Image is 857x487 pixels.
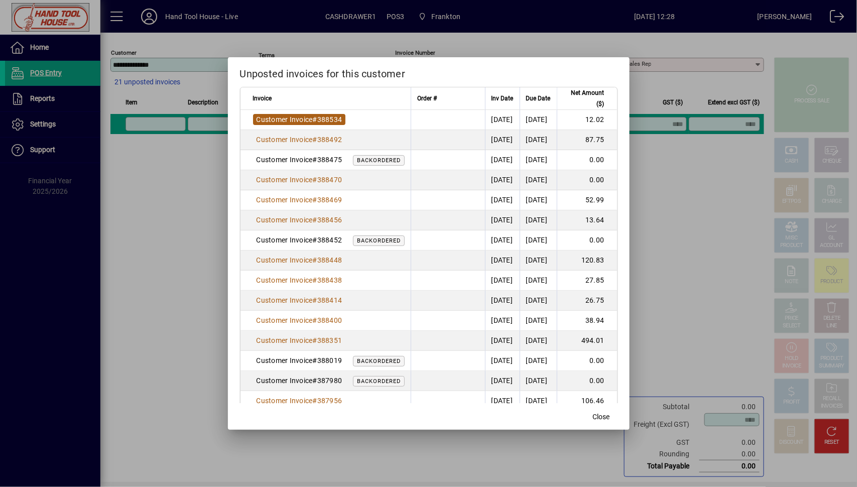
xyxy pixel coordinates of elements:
span: Customer Invoice [257,296,313,304]
span: Inv Date [492,93,514,104]
span: 387956 [317,397,342,405]
a: Customer Invoice#388534 [253,114,346,125]
span: # [313,316,317,324]
span: Customer Invoice [257,276,313,284]
td: 52.99 [557,190,617,210]
span: # [313,136,317,144]
span: Backordered [357,358,401,364]
a: Customer Invoice#388470 [253,174,346,185]
td: 0.00 [557,351,617,371]
td: 0.00 [557,150,617,170]
td: [DATE] [485,150,520,170]
td: [DATE] [485,130,520,150]
span: 388351 [317,336,342,344]
a: Customer Invoice#388448 [253,255,346,266]
span: 388469 [317,196,342,204]
span: Customer Invoice [257,196,313,204]
td: [DATE] [520,351,557,371]
td: 0.00 [557,371,617,391]
a: Customer Invoice#388469 [253,194,346,205]
td: [DATE] [485,210,520,230]
span: 388470 [317,176,342,184]
span: Customer Invoice [257,115,313,124]
td: 106.46 [557,391,617,411]
a: Customer Invoice#388438 [253,275,346,286]
span: # [313,256,317,264]
td: 13.64 [557,210,617,230]
a: Customer Invoice#388414 [253,295,346,306]
span: 388448 [317,256,342,264]
span: 388492 [317,136,342,144]
td: 120.83 [557,251,617,271]
td: [DATE] [485,391,520,411]
span: 388414 [317,296,342,304]
span: 388400 [317,316,342,324]
span: 388534 [317,115,342,124]
td: 12.02 [557,110,617,130]
span: Customer Invoice [257,136,313,144]
td: [DATE] [485,271,520,291]
a: Customer Invoice#388351 [253,335,346,346]
span: Net Amount ($) [563,87,604,109]
span: Customer Invoice [257,216,313,224]
td: [DATE] [520,230,557,251]
td: [DATE] [520,331,557,351]
td: [DATE] [485,331,520,351]
span: Due Date [526,93,551,104]
td: [DATE] [520,251,557,271]
td: [DATE] [485,230,520,251]
td: [DATE] [520,371,557,391]
td: [DATE] [520,311,557,331]
td: [DATE] [520,190,557,210]
td: [DATE] [485,311,520,331]
span: Customer Invoice [257,336,313,344]
td: [DATE] [520,150,557,170]
td: 27.85 [557,271,617,291]
td: 26.75 [557,291,617,311]
span: 388456 [317,216,342,224]
span: 388438 [317,276,342,284]
span: Backordered [357,237,401,244]
span: Customer Invoice [257,316,313,324]
td: [DATE] [520,271,557,291]
span: # [313,176,317,184]
td: [DATE] [520,130,557,150]
span: # [313,296,317,304]
button: Close [585,408,618,426]
td: [DATE] [485,291,520,311]
a: Customer Invoice#388456 [253,214,346,225]
span: Backordered [357,157,401,164]
td: 0.00 [557,170,617,190]
span: Customer Invoice [257,256,313,264]
span: Order # [417,93,437,104]
td: [DATE] [520,170,557,190]
span: # [313,115,317,124]
td: [DATE] [485,251,520,271]
span: # [313,397,317,405]
td: [DATE] [485,110,520,130]
span: # [313,196,317,204]
td: 494.01 [557,331,617,351]
span: Close [593,412,610,422]
span: Invoice [253,93,272,104]
span: Backordered [357,378,401,385]
td: 0.00 [557,230,617,251]
td: [DATE] [485,371,520,391]
td: [DATE] [485,170,520,190]
td: [DATE] [520,391,557,411]
td: [DATE] [485,351,520,371]
a: Customer Invoice#388400 [253,315,346,326]
span: # [313,336,317,344]
td: [DATE] [485,190,520,210]
a: Customer Invoice#387956 [253,395,346,406]
a: Customer Invoice#388492 [253,134,346,145]
span: # [313,216,317,224]
td: [DATE] [520,210,557,230]
span: Customer Invoice [257,176,313,184]
td: [DATE] [520,110,557,130]
td: 87.75 [557,130,617,150]
td: 38.94 [557,311,617,331]
td: [DATE] [520,291,557,311]
span: # [313,276,317,284]
h2: Unposted invoices for this customer [228,57,630,86]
